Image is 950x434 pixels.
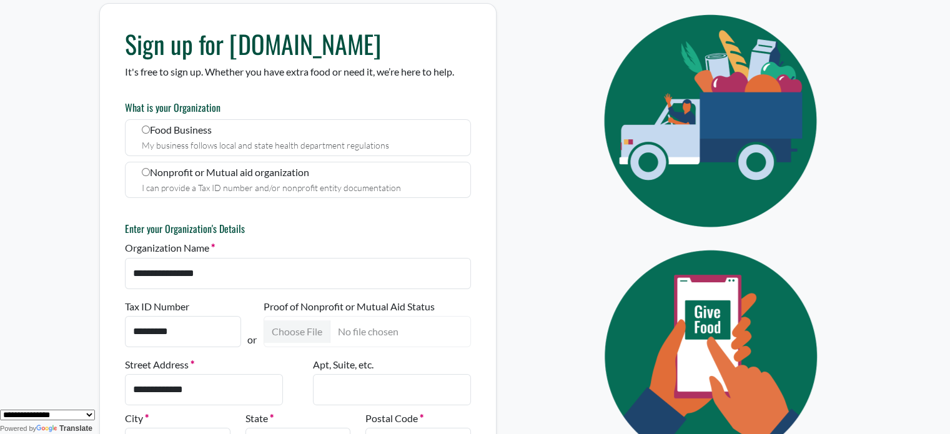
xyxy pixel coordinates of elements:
[125,102,471,114] h6: What is your Organization
[142,182,401,193] small: I can provide a Tax ID number and/or nonprofit entity documentation
[125,299,189,314] label: Tax ID Number
[313,357,374,372] label: Apt, Suite, etc.
[247,332,257,347] p: or
[125,119,471,156] label: Food Business
[125,357,194,372] label: Street Address
[142,140,389,150] small: My business follows local and state health department regulations
[576,3,851,239] img: Eye Icon
[264,299,435,314] label: Proof of Nonprofit or Mutual Aid Status
[125,240,215,255] label: Organization Name
[142,126,150,134] input: Food Business My business follows local and state health department regulations
[125,29,471,59] h1: Sign up for [DOMAIN_NAME]
[142,168,150,176] input: Nonprofit or Mutual aid organization I can provide a Tax ID number and/or nonprofit entity docume...
[125,64,471,79] p: It's free to sign up. Whether you have extra food or need it, we’re here to help.
[125,223,471,235] h6: Enter your Organization's Details
[36,424,92,433] a: Translate
[125,162,471,199] label: Nonprofit or Mutual aid organization
[36,425,59,433] img: Google Translate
